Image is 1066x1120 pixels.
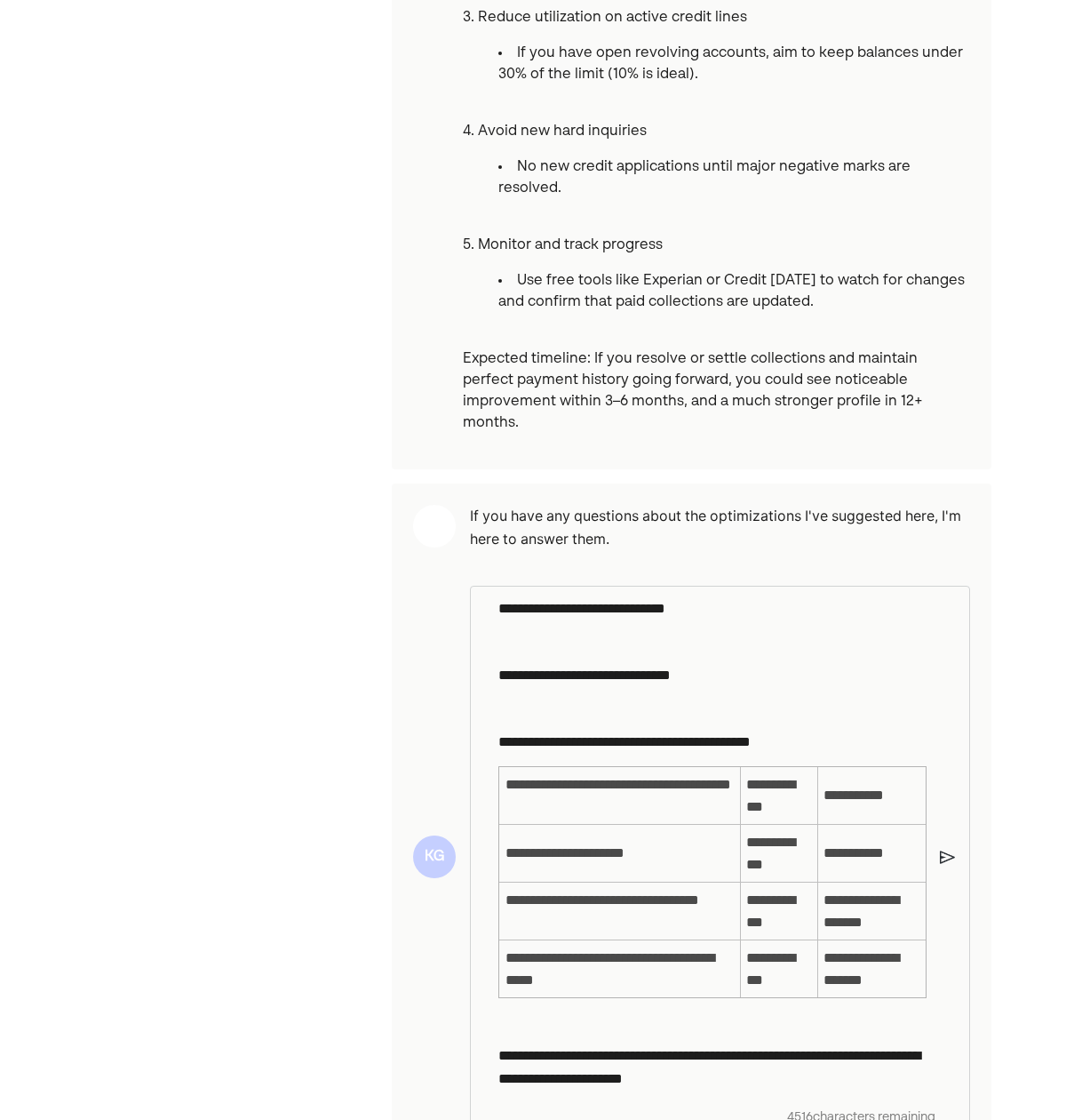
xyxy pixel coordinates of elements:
[470,505,970,550] pre: If you have any questions about the optimizations I've suggested here, I'm here to answer them.
[498,43,970,85] li: If you have open revolving accounts, aim to keep balances under 30% of the limit (10% is ideal).
[489,587,935,1100] div: Rich Text Editor. Editing area: main
[463,235,970,256] div: 5. Monitor and track progress
[463,348,970,434] div: Expected timeline: If you resolve or settle collections and maintain perfect payment history goin...
[498,270,970,313] li: Use free tools like Experian or Credit [DATE] to watch for changes and confirm that paid collecti...
[463,121,970,142] div: 4. Avoid new hard inquiries
[413,836,456,878] div: KG
[463,7,970,28] div: 3. Reduce utilization on active credit lines
[498,156,970,199] li: No new credit applications until major negative marks are resolved.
